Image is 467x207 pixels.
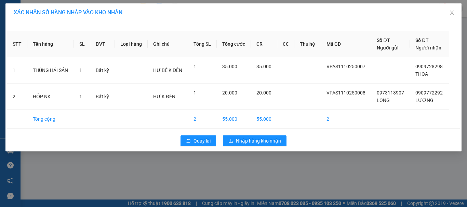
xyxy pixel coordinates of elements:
span: 1 [79,94,82,99]
th: Loại hàng [115,31,148,57]
span: HƯ BỂ K ĐỀN [153,68,182,73]
td: Bất kỳ [90,57,115,84]
span: 1 [194,64,196,69]
span: LONG [377,98,390,103]
span: download [228,138,233,144]
span: 0909728298 [415,64,443,69]
span: VPAS1110250007 [326,64,365,69]
span: 20.000 [222,90,237,95]
td: Tổng cộng [27,110,74,129]
td: HỘP NK [27,84,74,110]
span: 35.000 [222,64,237,69]
span: LƯƠNG [415,98,433,103]
td: 1 [7,57,27,84]
td: 2 [321,110,371,129]
td: 55.000 [251,110,277,129]
button: Close [442,3,462,23]
span: VPAS1110250008 [326,90,365,95]
th: Ghi chú [148,31,188,57]
span: HƯ K ĐỀN [153,94,175,99]
th: STT [7,31,27,57]
th: Mã GD [321,31,371,57]
span: Người nhận [415,45,441,50]
th: SL [74,31,90,57]
span: close [449,10,455,15]
span: Quay lại [194,137,211,145]
th: CC [277,31,294,57]
td: Bất kỳ [90,84,115,110]
span: 0973113907 [377,90,404,95]
td: 2 [188,110,217,129]
span: THOA [415,71,428,77]
th: Tên hàng [27,31,74,57]
span: Số ĐT [377,38,390,43]
span: XÁC NHẬN SỐ HÀNG NHẬP VÀO KHO NHẬN [14,9,122,16]
span: Người gửi [377,45,399,50]
td: 2 [7,84,27,110]
span: 0909772292 [415,90,443,95]
span: Nhập hàng kho nhận [236,137,281,145]
td: THÙNG HẢI SẢN [27,57,74,84]
button: rollbackQuay lại [181,135,216,146]
th: Thu hộ [294,31,321,57]
td: 55.000 [217,110,251,129]
th: Tổng cước [217,31,251,57]
span: 20.000 [256,90,271,95]
th: CR [251,31,277,57]
span: 1 [79,68,82,73]
span: Số ĐT [415,38,428,43]
span: rollback [186,138,191,144]
span: 35.000 [256,64,271,69]
span: 1 [194,90,196,95]
th: ĐVT [90,31,115,57]
th: Tổng SL [188,31,217,57]
button: downloadNhập hàng kho nhận [223,135,286,146]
